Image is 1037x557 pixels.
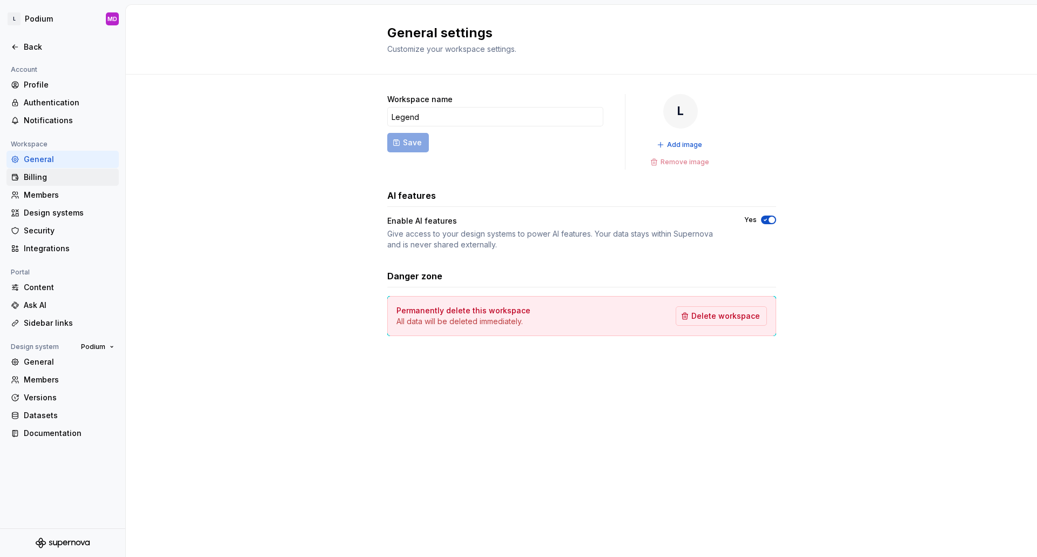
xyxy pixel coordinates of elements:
div: General [24,154,115,165]
div: Sidebar links [24,318,115,328]
a: Ask AI [6,297,119,314]
div: Members [24,190,115,200]
a: Security [6,222,119,239]
div: Security [24,225,115,236]
div: Notifications [24,115,115,126]
button: Add image [654,137,707,152]
a: Notifications [6,112,119,129]
a: Billing [6,169,119,186]
a: General [6,353,119,371]
a: Design systems [6,204,119,222]
label: Workspace name [387,94,453,105]
div: Datasets [24,410,115,421]
div: Back [24,42,115,52]
div: MD [107,15,117,23]
div: Design system [6,340,63,353]
span: Customize your workspace settings. [387,44,516,53]
div: L [663,94,698,129]
span: Podium [81,343,105,351]
span: Delete workspace [691,311,760,321]
div: Profile [24,79,115,90]
a: Sidebar links [6,314,119,332]
a: General [6,151,119,168]
a: Authentication [6,94,119,111]
a: Datasets [6,407,119,424]
div: General [24,357,115,367]
span: Add image [667,140,702,149]
div: Design systems [24,207,115,218]
div: Integrations [24,243,115,254]
div: Documentation [24,428,115,439]
h3: AI features [387,189,436,202]
div: Podium [25,14,53,24]
a: Back [6,38,119,56]
div: L [8,12,21,25]
div: Ask AI [24,300,115,311]
div: Content [24,282,115,293]
div: Account [6,63,42,76]
a: Documentation [6,425,119,442]
h4: Permanently delete this workspace [396,305,530,316]
button: Delete workspace [676,306,767,326]
div: Billing [24,172,115,183]
a: Content [6,279,119,296]
div: Portal [6,266,34,279]
a: Versions [6,389,119,406]
p: All data will be deleted immediately. [396,316,530,327]
a: Members [6,186,119,204]
a: Profile [6,76,119,93]
div: Authentication [24,97,115,108]
h2: General settings [387,24,763,42]
div: Give access to your design systems to power AI features. Your data stays within Supernova and is ... [387,229,725,250]
div: Versions [24,392,115,403]
h3: Danger zone [387,270,442,283]
a: Integrations [6,240,119,257]
label: Yes [744,216,757,224]
button: LPodiumMD [2,7,123,31]
div: Workspace [6,138,52,151]
div: Members [24,374,115,385]
svg: Supernova Logo [36,538,90,548]
div: Enable AI features [387,216,457,226]
a: Members [6,371,119,388]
